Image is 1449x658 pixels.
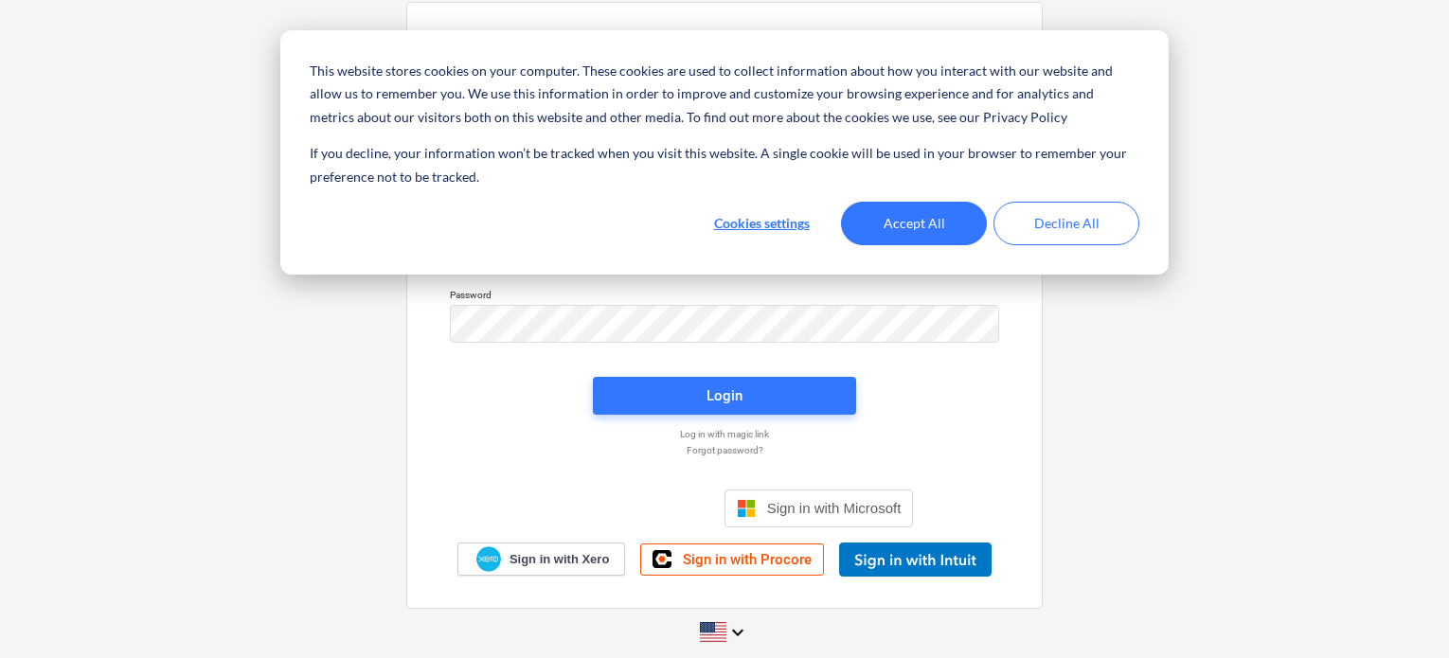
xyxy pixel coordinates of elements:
p: Password [450,289,999,305]
iframe: Chat Widget [1354,567,1449,658]
span: Sign in with Procore [683,551,812,568]
div: Login [707,383,742,408]
iframe: Sign in with Google Button [527,488,719,529]
img: Microsoft logo [737,499,756,518]
p: If you decline, your information won’t be tracked when you visit this website. A single cookie wi... [310,142,1139,188]
button: Login [593,377,856,415]
img: Xero logo [476,546,501,572]
a: Sign in with Procore [640,543,824,576]
button: Accept All [841,202,987,245]
span: Sign in with Microsoft [767,500,902,516]
span: Sign in with Xero [510,551,609,568]
a: Forgot password? [440,444,1009,456]
a: Log in with magic link [440,428,1009,440]
button: Decline All [993,202,1139,245]
div: Cookie banner [280,30,1169,275]
p: This website stores cookies on your computer. These cookies are used to collect information about... [310,60,1139,130]
a: Sign in with Xero [457,542,626,576]
i: keyboard_arrow_down [726,621,749,644]
button: Cookies settings [689,202,834,245]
